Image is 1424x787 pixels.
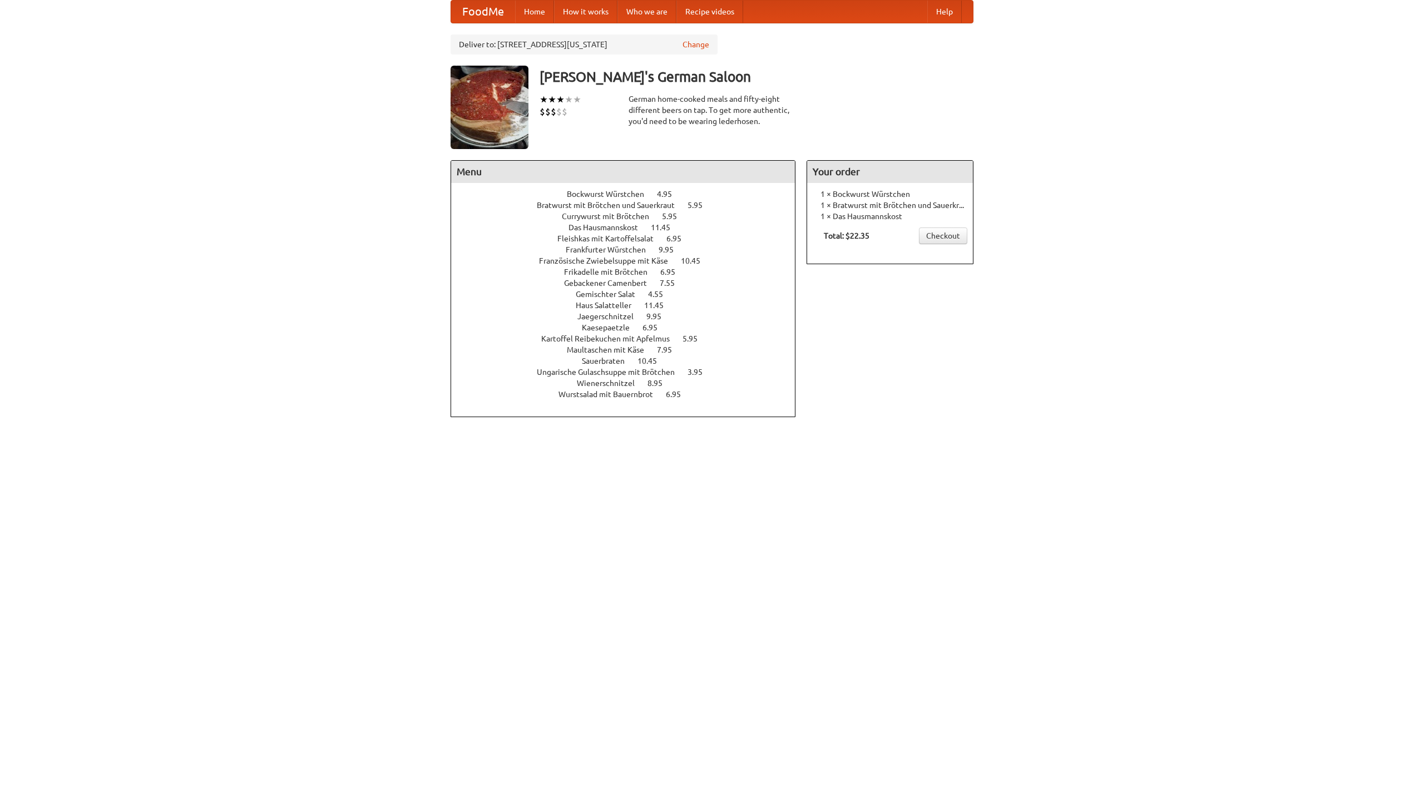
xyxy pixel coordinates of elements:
a: Haus Salatteller 11.45 [576,301,684,310]
a: Ungarische Gulaschsuppe mit Brötchen 3.95 [537,368,723,377]
li: 1 × Das Hausmannskost [813,211,967,222]
li: ★ [540,93,548,106]
a: Bratwurst mit Brötchen und Sauerkraut 5.95 [537,201,723,210]
span: Jaegerschnitzel [577,312,645,321]
li: ★ [556,93,565,106]
a: Maultaschen mit Käse 7.95 [567,345,693,354]
h3: [PERSON_NAME]'s German Saloon [540,66,973,88]
img: angular.jpg [451,66,528,149]
span: 10.45 [637,357,668,365]
span: 7.95 [657,345,683,354]
li: $ [562,106,567,118]
span: 4.95 [657,190,683,199]
span: Frankfurter Würstchen [566,245,657,254]
span: Frikadelle mit Brötchen [564,268,659,276]
li: $ [540,106,545,118]
a: Help [927,1,962,23]
li: $ [556,106,562,118]
span: 5.95 [688,201,714,210]
span: 6.95 [666,390,692,399]
h4: Your order [807,161,973,183]
span: 9.95 [659,245,685,254]
span: Das Hausmannskost [568,223,649,232]
span: Bockwurst Würstchen [567,190,655,199]
a: Change [683,39,709,50]
a: FoodMe [451,1,515,23]
a: Fleishkas mit Kartoffelsalat 6.95 [557,234,702,243]
span: Haus Salatteller [576,301,642,310]
a: Bockwurst Würstchen 4.95 [567,190,693,199]
li: 1 × Bratwurst mit Brötchen und Sauerkraut [813,200,967,211]
span: Französische Zwiebelsuppe mit Käse [539,256,679,265]
a: Sauerbraten 10.45 [582,357,678,365]
a: Gebackener Camenbert 7.55 [564,279,695,288]
h4: Menu [451,161,795,183]
span: 6.95 [666,234,693,243]
span: 10.45 [681,256,711,265]
span: Currywurst mit Brötchen [562,212,660,221]
span: 6.95 [660,268,686,276]
span: 5.95 [662,212,688,221]
span: Maultaschen mit Käse [567,345,655,354]
a: Frankfurter Würstchen 9.95 [566,245,694,254]
a: Checkout [919,227,967,244]
span: 11.45 [651,223,681,232]
b: Total: $22.35 [824,231,869,240]
a: Kartoffel Reibekuchen mit Apfelmus 5.95 [541,334,718,343]
a: Who we are [617,1,676,23]
li: 1 × Bockwurst Würstchen [813,189,967,200]
a: Currywurst mit Brötchen 5.95 [562,212,698,221]
span: Wienerschnitzel [577,379,646,388]
span: Kartoffel Reibekuchen mit Apfelmus [541,334,681,343]
span: 4.55 [648,290,674,299]
span: Ungarische Gulaschsuppe mit Brötchen [537,368,686,377]
span: Kaesepaetzle [582,323,641,332]
span: 3.95 [688,368,714,377]
span: Fleishkas mit Kartoffelsalat [557,234,665,243]
a: Frikadelle mit Brötchen 6.95 [564,268,696,276]
span: Sauerbraten [582,357,636,365]
a: Gemischter Salat 4.55 [576,290,684,299]
a: How it works [554,1,617,23]
li: $ [551,106,556,118]
span: Gebackener Camenbert [564,279,658,288]
li: ★ [548,93,556,106]
a: Französische Zwiebelsuppe mit Käse 10.45 [539,256,721,265]
a: Jaegerschnitzel 9.95 [577,312,682,321]
a: Recipe videos [676,1,743,23]
span: 9.95 [646,312,673,321]
li: $ [545,106,551,118]
li: ★ [565,93,573,106]
span: Wurstsalad mit Bauernbrot [558,390,664,399]
li: ★ [573,93,581,106]
div: German home-cooked meals and fifty-eight different beers on tap. To get more authentic, you'd nee... [629,93,795,127]
a: Das Hausmannskost 11.45 [568,223,691,232]
span: 11.45 [644,301,675,310]
span: 6.95 [642,323,669,332]
span: 5.95 [683,334,709,343]
span: 8.95 [647,379,674,388]
a: Wurstsalad mit Bauernbrot 6.95 [558,390,701,399]
a: Home [515,1,554,23]
a: Kaesepaetzle 6.95 [582,323,678,332]
a: Wienerschnitzel 8.95 [577,379,683,388]
span: Bratwurst mit Brötchen und Sauerkraut [537,201,686,210]
span: Gemischter Salat [576,290,646,299]
div: Deliver to: [STREET_ADDRESS][US_STATE] [451,34,718,55]
span: 7.55 [660,279,686,288]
